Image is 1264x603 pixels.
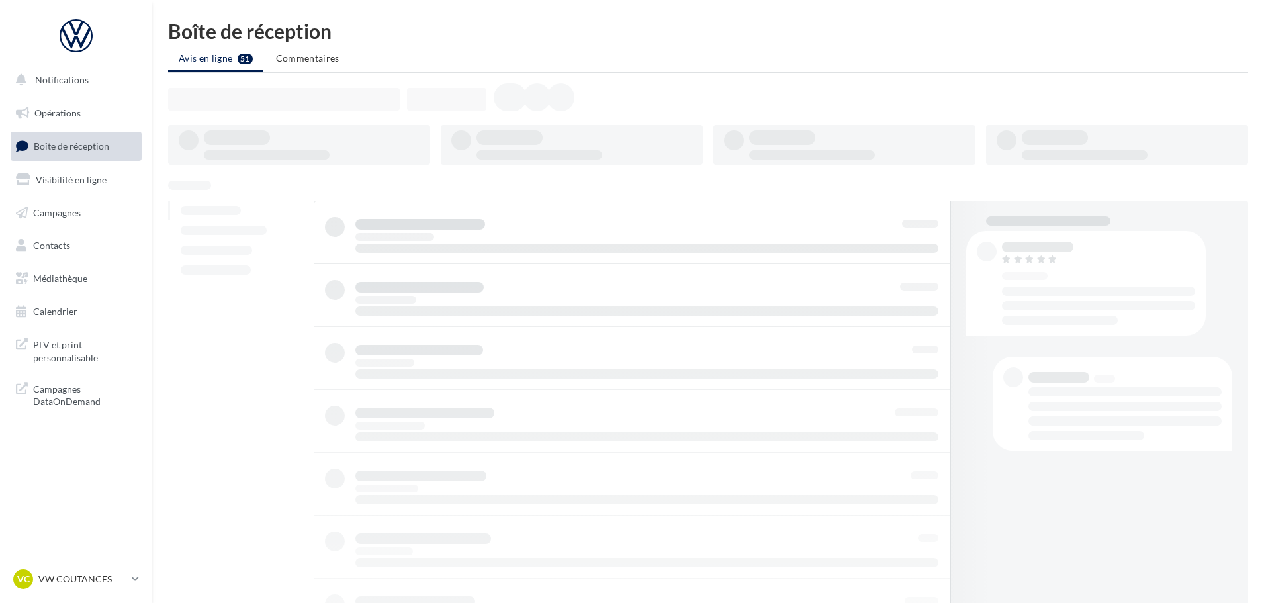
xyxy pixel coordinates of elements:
span: Calendrier [33,306,77,317]
a: Médiathèque [8,265,144,293]
span: Visibilité en ligne [36,174,107,185]
span: Campagnes [33,207,81,218]
a: Visibilité en ligne [8,166,144,194]
span: Médiathèque [33,273,87,284]
span: Boîte de réception [34,140,109,152]
span: PLV et print personnalisable [33,336,136,364]
div: Boîte de réception [168,21,1248,41]
span: Opérations [34,107,81,118]
button: Notifications [8,66,139,94]
a: Campagnes [8,199,144,227]
span: Contacts [33,240,70,251]
span: Notifications [35,74,89,85]
a: Opérations [8,99,144,127]
span: Campagnes DataOnDemand [33,380,136,408]
span: VC [17,573,30,586]
a: Campagnes DataOnDemand [8,375,144,414]
a: VC VW COUTANCES [11,567,142,592]
a: Calendrier [8,298,144,326]
p: VW COUTANCES [38,573,126,586]
a: Contacts [8,232,144,259]
a: PLV et print personnalisable [8,330,144,369]
a: Boîte de réception [8,132,144,160]
span: Commentaires [276,52,339,64]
